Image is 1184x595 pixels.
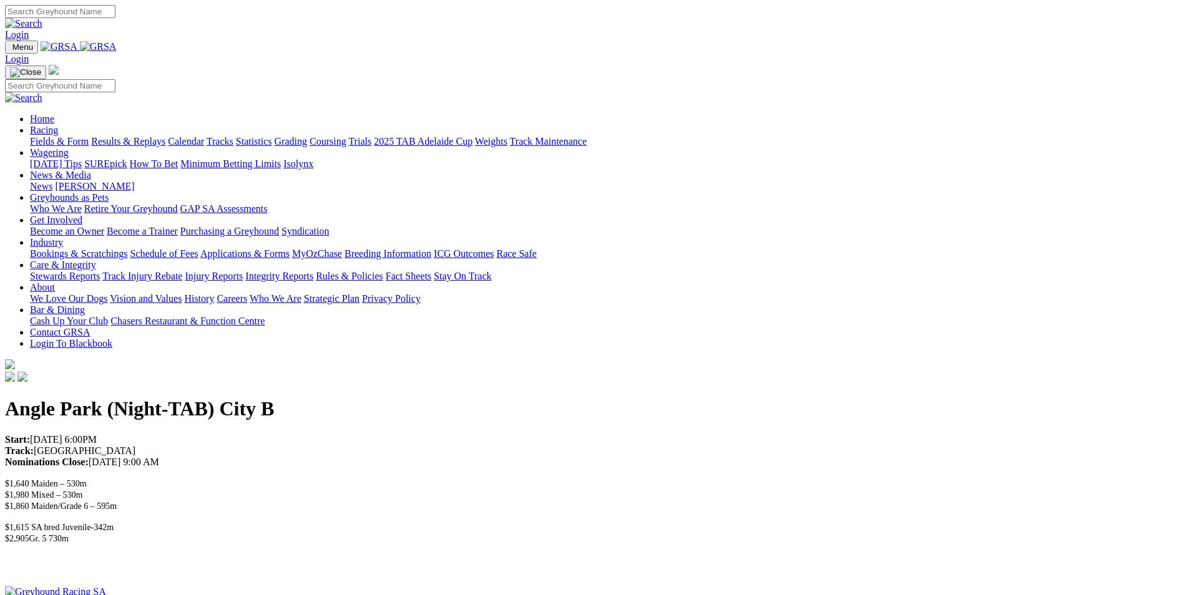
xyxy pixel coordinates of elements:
[30,192,109,203] a: Greyhounds as Pets
[207,136,233,147] a: Tracks
[5,92,42,104] img: Search
[345,248,431,259] a: Breeding Information
[30,338,112,349] a: Login To Blackbook
[84,203,178,214] a: Retire Your Greyhound
[250,293,301,304] a: Who We Are
[30,237,63,248] a: Industry
[434,271,491,281] a: Stay On Track
[275,136,307,147] a: Grading
[5,65,46,79] button: Toggle navigation
[30,203,82,214] a: Who We Are
[30,203,1179,215] div: Greyhounds as Pets
[184,293,214,304] a: History
[180,203,268,214] a: GAP SA Assessments
[245,271,313,281] a: Integrity Reports
[5,445,34,456] strong: Track:
[5,18,42,29] img: Search
[434,248,494,259] a: ICG Outcomes
[30,259,96,270] a: Care & Integrity
[30,327,90,337] a: Contact GRSA
[5,359,15,369] img: logo-grsa-white.png
[5,41,38,54] button: Toggle navigation
[5,5,115,18] input: Search
[475,136,507,147] a: Weights
[5,523,114,554] span: $1,615 SA bred Juvenile-342m $2,905Gr. 5 730m
[185,271,243,281] a: Injury Reports
[5,434,1179,468] p: [DATE] 6:00PM [GEOGRAPHIC_DATA] [DATE] 9:00 AM
[30,293,1179,304] div: About
[30,293,107,304] a: We Love Our Dogs
[110,316,265,326] a: Chasers Restaurant & Function Centre
[5,79,115,92] input: Search
[30,158,82,169] a: [DATE] Tips
[30,136,1179,147] div: Racing
[30,248,1179,259] div: Industry
[374,136,472,147] a: 2025 TAB Adelaide Cup
[130,158,179,169] a: How To Bet
[17,372,27,382] img: twitter.svg
[91,136,165,147] a: Results & Replays
[5,372,15,382] img: facebook.svg
[5,457,89,467] strong: Nominations Close:
[30,125,58,135] a: Racing
[292,248,342,259] a: MyOzChase
[55,181,134,191] a: [PERSON_NAME]
[281,226,329,236] a: Syndication
[110,293,182,304] a: Vision and Values
[200,248,290,259] a: Applications & Forms
[236,136,272,147] a: Statistics
[5,29,29,40] a: Login
[30,226,1179,237] div: Get Involved
[30,158,1179,170] div: Wagering
[168,136,204,147] a: Calendar
[362,293,421,304] a: Privacy Policy
[102,271,182,281] a: Track Injury Rebate
[130,248,198,259] a: Schedule of Fees
[30,215,82,225] a: Get Involved
[30,248,127,259] a: Bookings & Scratchings
[30,316,108,326] a: Cash Up Your Club
[12,42,33,52] span: Menu
[348,136,371,147] a: Trials
[30,316,1179,327] div: Bar & Dining
[30,282,55,293] a: About
[283,158,313,169] a: Isolynx
[180,226,279,236] a: Purchasing a Greyhound
[5,479,117,511] span: $1,640 Maiden – 530m $1,980 Mixed – 530m $1,860 Maiden/Grade 6 – 595m
[10,67,41,77] img: Close
[30,147,69,158] a: Wagering
[5,54,29,64] a: Login
[30,271,100,281] a: Stewards Reports
[5,434,30,445] strong: Start:
[496,248,536,259] a: Race Safe
[41,41,77,52] img: GRSA
[30,181,52,191] a: News
[304,293,360,304] a: Strategic Plan
[180,158,281,169] a: Minimum Betting Limits
[30,304,85,315] a: Bar & Dining
[30,181,1179,192] div: News & Media
[217,293,247,304] a: Careers
[310,136,346,147] a: Coursing
[30,271,1179,282] div: Care & Integrity
[84,158,127,169] a: SUREpick
[49,65,59,75] img: logo-grsa-white.png
[316,271,383,281] a: Rules & Policies
[30,226,104,236] a: Become an Owner
[30,136,89,147] a: Fields & Form
[510,136,587,147] a: Track Maintenance
[107,226,178,236] a: Become a Trainer
[386,271,431,281] a: Fact Sheets
[30,170,91,180] a: News & Media
[80,41,117,52] img: GRSA
[5,397,1179,420] h1: Angle Park (Night-TAB) City B
[30,114,54,124] a: Home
